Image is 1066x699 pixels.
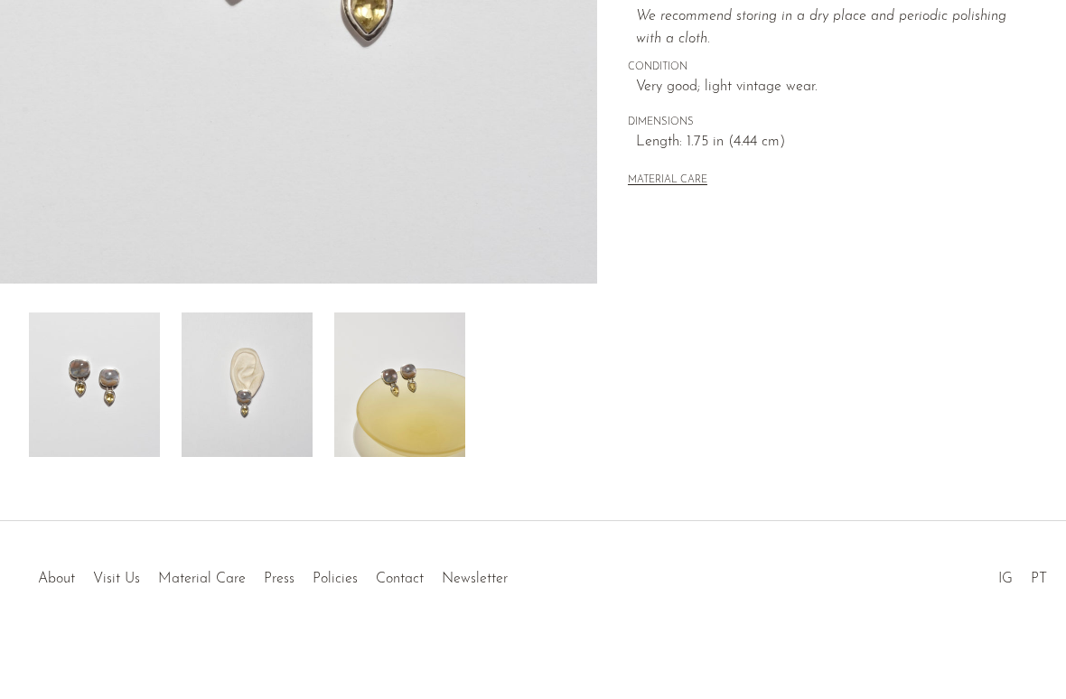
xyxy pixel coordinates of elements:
[264,572,295,586] a: Press
[334,312,465,457] img: Lace Agate Citrine Earrings
[628,174,707,188] button: MATERIAL CARE
[29,557,517,592] ul: Quick links
[636,131,1034,154] span: Length: 1.75 in (4.44 cm)
[313,572,358,586] a: Policies
[636,9,1006,47] i: We recommend storing in a dry place and periodic polishing with a cloth.
[1031,572,1047,586] a: PT
[182,312,313,457] img: Lace Agate Citrine Earrings
[93,572,140,586] a: Visit Us
[636,76,1034,99] span: Very good; light vintage wear.
[628,115,1034,131] span: DIMENSIONS
[29,312,160,457] img: Lace Agate Citrine Earrings
[989,557,1056,592] ul: Social Medias
[158,572,246,586] a: Material Care
[628,60,1034,76] span: CONDITION
[998,572,1013,586] a: IG
[38,572,75,586] a: About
